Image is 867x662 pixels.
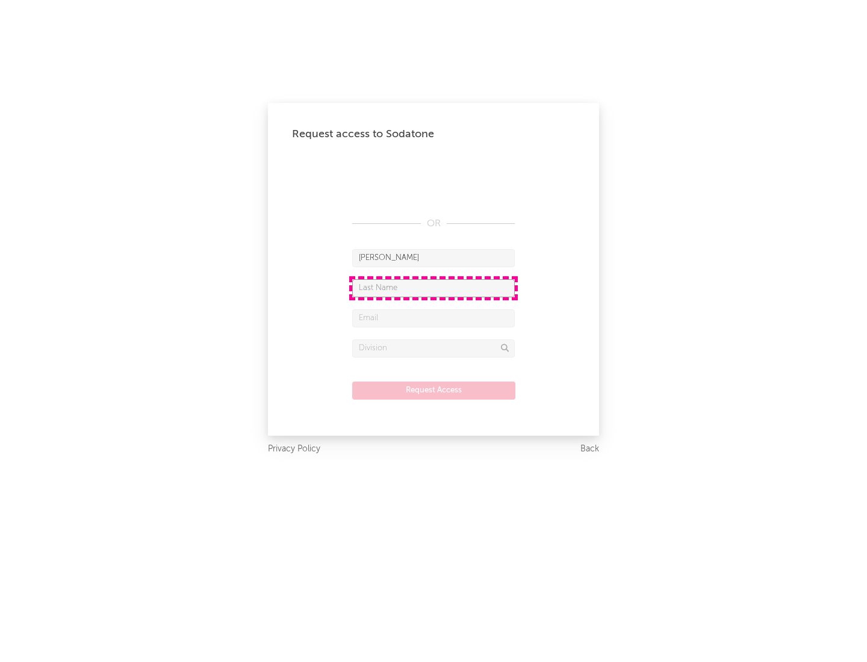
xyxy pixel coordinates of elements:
a: Back [580,442,599,457]
button: Request Access [352,382,515,400]
input: Last Name [352,279,515,297]
a: Privacy Policy [268,442,320,457]
input: Division [352,339,515,357]
div: OR [352,217,515,231]
div: Request access to Sodatone [292,127,575,141]
input: Email [352,309,515,327]
input: First Name [352,249,515,267]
